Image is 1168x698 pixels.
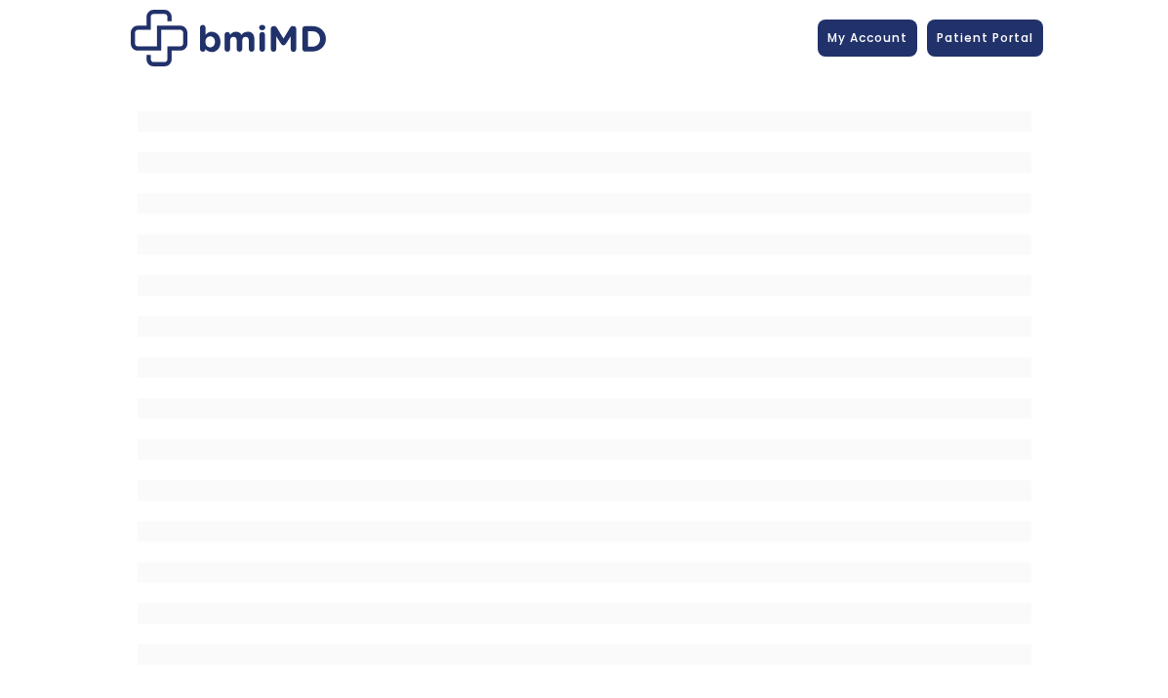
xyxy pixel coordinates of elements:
[937,29,1033,46] span: Patient Portal
[827,29,907,46] span: My Account
[131,10,326,66] img: Patient Messaging Portal
[138,91,1031,677] iframe: MDI Patient Messaging Portal
[927,20,1043,57] a: Patient Portal
[818,20,917,57] a: My Account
